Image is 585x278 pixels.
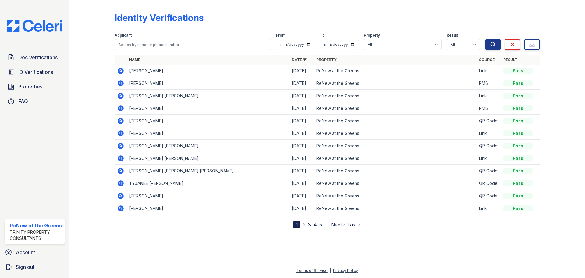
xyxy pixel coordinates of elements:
[115,33,132,38] label: Applicant
[477,165,501,177] td: QR Code
[127,202,289,215] td: [PERSON_NAME]
[18,98,28,105] span: FAQ
[5,51,65,63] a: Doc Verifications
[503,57,518,62] a: Result
[5,66,65,78] a: ID Verifications
[5,81,65,93] a: Properties
[289,165,314,177] td: [DATE]
[314,102,477,115] td: ReNew at the Greens
[503,180,533,186] div: Pass
[477,102,501,115] td: PMS
[503,168,533,174] div: Pass
[2,20,67,32] img: CE_Logo_Blue-a8612792a0a2168367f1c8372b55b34899dd931a85d93a1a3d3e32e68fde9ad4.png
[127,152,289,165] td: [PERSON_NAME] [PERSON_NAME]
[477,65,501,77] td: Link
[296,268,328,273] a: Terms of Service
[503,118,533,124] div: Pass
[276,33,285,38] label: From
[289,90,314,102] td: [DATE]
[293,221,300,228] div: 1
[115,12,204,23] div: Identity Verifications
[18,54,58,61] span: Doc Verifications
[289,115,314,127] td: [DATE]
[503,130,533,136] div: Pass
[503,143,533,149] div: Pass
[314,140,477,152] td: ReNew at the Greens
[503,155,533,161] div: Pass
[289,127,314,140] td: [DATE]
[129,57,140,62] a: Name
[5,95,65,107] a: FAQ
[347,222,361,228] a: Last »
[477,140,501,152] td: QR Code
[324,221,329,228] span: …
[333,268,358,273] a: Privacy Policy
[289,202,314,215] td: [DATE]
[289,65,314,77] td: [DATE]
[303,222,306,228] a: 2
[292,57,307,62] a: Date ▼
[127,140,289,152] td: [PERSON_NAME] [PERSON_NAME]
[289,140,314,152] td: [DATE]
[477,127,501,140] td: Link
[314,202,477,215] td: ReNew at the Greens
[127,177,289,190] td: TYJANEE [PERSON_NAME]
[503,93,533,99] div: Pass
[503,80,533,86] div: Pass
[503,193,533,199] div: Pass
[316,57,337,62] a: Property
[289,152,314,165] td: [DATE]
[314,77,477,90] td: ReNew at the Greens
[115,39,271,50] input: Search by name or phone number
[314,190,477,202] td: ReNew at the Greens
[16,249,35,256] span: Account
[289,77,314,90] td: [DATE]
[127,102,289,115] td: [PERSON_NAME]
[314,165,477,177] td: ReNew at the Greens
[503,205,533,211] div: Pass
[2,246,67,258] a: Account
[477,202,501,215] td: Link
[319,222,322,228] a: 5
[289,177,314,190] td: [DATE]
[479,57,495,62] a: Source
[127,65,289,77] td: [PERSON_NAME]
[331,222,345,228] a: Next ›
[127,190,289,202] td: [PERSON_NAME]
[314,90,477,102] td: ReNew at the Greens
[127,127,289,140] td: [PERSON_NAME]
[314,127,477,140] td: ReNew at the Greens
[477,90,501,102] td: Link
[18,68,53,76] span: ID Verifications
[330,268,331,273] div: |
[127,90,289,102] td: [PERSON_NAME] [PERSON_NAME]
[308,222,311,228] a: 3
[10,229,62,241] div: Trinity Property Consultants
[314,152,477,165] td: ReNew at the Greens
[289,102,314,115] td: [DATE]
[364,33,380,38] label: Property
[477,115,501,127] td: QR Code
[10,222,62,229] div: ReNew at the Greens
[16,263,34,271] span: Sign out
[127,77,289,90] td: [PERSON_NAME]
[2,261,67,273] a: Sign out
[320,33,325,38] label: To
[447,33,458,38] label: Result
[18,83,42,90] span: Properties
[503,68,533,74] div: Pass
[314,177,477,190] td: ReNew at the Greens
[477,152,501,165] td: Link
[477,190,501,202] td: QR Code
[127,165,289,177] td: [PERSON_NAME] [PERSON_NAME] [PERSON_NAME]
[314,65,477,77] td: ReNew at the Greens
[127,115,289,127] td: [PERSON_NAME]
[503,105,533,111] div: Pass
[314,115,477,127] td: ReNew at the Greens
[477,77,501,90] td: PMS
[477,177,501,190] td: QR Code
[289,190,314,202] td: [DATE]
[314,222,317,228] a: 4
